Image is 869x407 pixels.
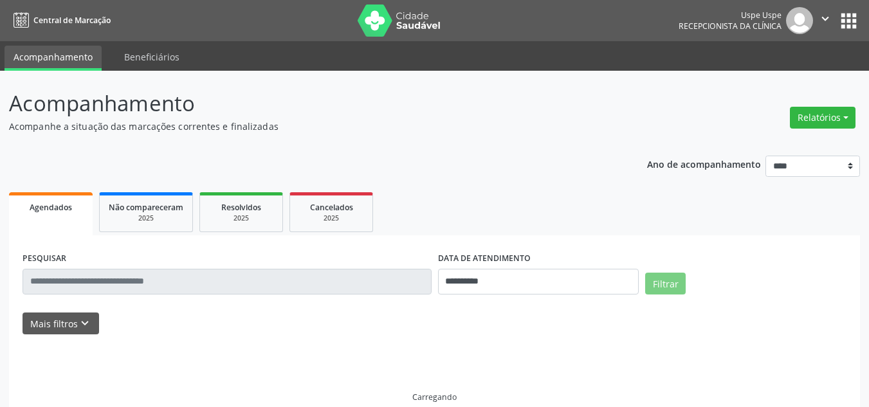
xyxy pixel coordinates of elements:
[818,12,832,26] i: 
[9,120,605,133] p: Acompanhe a situação das marcações correntes e finalizadas
[645,273,686,294] button: Filtrar
[790,107,855,129] button: Relatórios
[109,213,183,223] div: 2025
[209,213,273,223] div: 2025
[837,10,860,32] button: apps
[310,202,353,213] span: Cancelados
[9,87,605,120] p: Acompanhamento
[30,202,72,213] span: Agendados
[813,7,837,34] button: 
[221,202,261,213] span: Resolvidos
[23,312,99,335] button: Mais filtroskeyboard_arrow_down
[5,46,102,71] a: Acompanhamento
[438,249,531,269] label: DATA DE ATENDIMENTO
[679,21,782,32] span: Recepcionista da clínica
[33,15,111,26] span: Central de Marcação
[647,156,761,172] p: Ano de acompanhamento
[299,213,363,223] div: 2025
[786,7,813,34] img: img
[109,202,183,213] span: Não compareceram
[78,316,92,330] i: keyboard_arrow_down
[115,46,188,68] a: Beneficiários
[412,392,457,402] div: Carregando
[23,249,66,269] label: PESQUISAR
[9,10,111,31] a: Central de Marcação
[679,10,782,21] div: Uspe Uspe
